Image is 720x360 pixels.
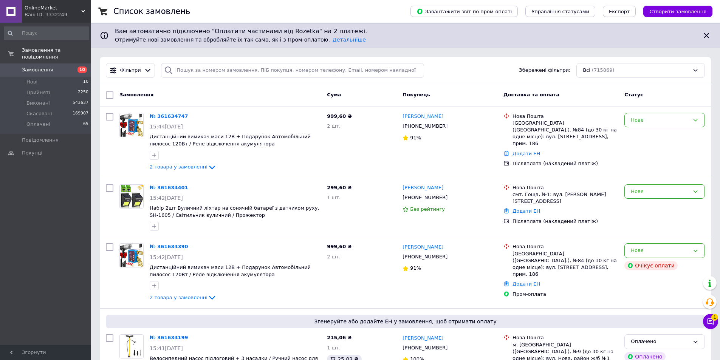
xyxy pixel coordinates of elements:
[115,37,366,43] span: Отримуйте нові замовлення та обробляйте їх так само, як і з Пром-оплатою.
[22,150,42,156] span: Покупці
[327,113,352,119] span: 999,60 ₴
[333,37,366,43] a: Детальніше
[161,63,424,78] input: Пошук за номером замовлення, ПІБ покупця, номером телефону, Email, номером накладної
[22,66,53,73] span: Замовлення
[649,9,706,14] span: Створити замовлення
[403,92,430,97] span: Покупець
[150,164,207,170] span: 2 товара у замовленні
[150,195,183,201] span: 15:42[DATE]
[327,123,341,129] span: 2 шт.
[703,314,718,329] button: Чат з покупцем1
[503,92,559,97] span: Доставка та оплата
[119,184,144,209] a: Фото товару
[150,244,188,249] a: № 361634390
[513,218,618,225] div: Післяплата (накладений платіж)
[22,47,91,60] span: Замовлення та повідомлення
[609,9,630,14] span: Експорт
[119,113,144,137] a: Фото товару
[513,243,618,250] div: Нова Пошта
[119,92,153,97] span: Замовлення
[513,250,618,278] div: [GEOGRAPHIC_DATA] ([GEOGRAPHIC_DATA].), №84 (до 30 кг на одне місце): вул. [STREET_ADDRESS], прим...
[119,243,144,267] a: Фото товару
[120,244,143,267] img: Фото товару
[327,345,341,351] span: 1 шт.
[83,79,88,85] span: 10
[26,121,50,128] span: Оплачені
[150,164,217,170] a: 2 товара у замовленні
[401,193,449,202] div: [PHONE_NUMBER]
[519,67,570,74] span: Збережені фільтри:
[643,6,712,17] button: Створити замовлення
[83,121,88,128] span: 65
[120,113,143,137] img: Фото товару
[150,205,319,218] a: Набір 2шт Вуличний ліхтар на сонячній батареї з датчиком руху, SH-1605 / Світильник вуличний / Пр...
[513,151,540,156] a: Додати ЕН
[410,206,445,212] span: Без рейтингу
[513,334,618,341] div: Нова Пошта
[327,195,341,200] span: 1 шт.
[410,135,421,141] span: 91%
[150,124,183,130] span: 15:44[DATE]
[120,67,141,74] span: Фільтри
[513,120,618,147] div: [GEOGRAPHIC_DATA] ([GEOGRAPHIC_DATA].), №84 (до 30 кг на одне місце): вул. [STREET_ADDRESS], прим...
[513,160,618,167] div: Післяплата (накладений платіж)
[410,6,518,17] button: Завантажити звіт по пром-оплаті
[150,264,311,277] a: Дистанційний вимикач маси 12В + Подарунок Автомобільний пилосос 120Вт / Реле відключення акумулятора
[513,208,540,214] a: Додати ЕН
[327,244,352,249] span: 999,60 ₴
[119,334,144,358] a: Фото товару
[401,121,449,131] div: [PHONE_NUMBER]
[327,335,352,340] span: 215,06 ₴
[150,134,311,147] a: Дистанційний вимикач маси 12В + Подарунок Автомобільний пилосос 120Вт / Реле відключення акумулятора
[113,7,190,16] h1: Список замовлень
[636,8,712,14] a: Створити замовлення
[631,338,689,346] div: Оплачено
[26,100,50,107] span: Виконані
[531,9,589,14] span: Управління статусами
[150,335,188,340] a: № 361634199
[403,113,443,120] a: [PERSON_NAME]
[513,191,618,205] div: смт. Гоща, №1: вул. [PERSON_NAME][STREET_ADDRESS]
[417,8,512,15] span: Завантажити звіт по пром-оплаті
[22,137,59,144] span: Повідомлення
[150,345,183,351] span: 15:41[DATE]
[150,295,207,300] span: 2 товара у замовленні
[26,79,37,85] span: Нові
[403,244,443,251] a: [PERSON_NAME]
[631,247,689,255] div: Нове
[410,265,421,271] span: 91%
[624,92,643,97] span: Статус
[513,291,618,298] div: Пром-оплата
[327,92,341,97] span: Cума
[4,26,89,40] input: Пошук
[150,185,188,190] a: № 361634401
[403,335,443,342] a: [PERSON_NAME]
[120,335,143,358] img: Фото товару
[109,318,702,325] span: Згенеруйте або додайте ЕН у замовлення, щоб отримати оплату
[150,295,217,300] a: 2 товара у замовленні
[513,184,618,191] div: Нова Пошта
[77,66,87,73] span: 10
[592,67,615,73] span: (715869)
[583,67,590,74] span: Всі
[711,314,718,321] span: 1
[631,116,689,124] div: Нове
[401,252,449,262] div: [PHONE_NUMBER]
[26,110,52,117] span: Скасовані
[513,281,540,287] a: Додати ЕН
[26,89,50,96] span: Прийняті
[327,185,352,190] span: 299,60 ₴
[631,188,689,196] div: Нове
[401,343,449,353] div: [PHONE_NUMBER]
[525,6,595,17] button: Управління статусами
[624,261,678,270] div: Очікує оплати
[513,113,618,120] div: Нова Пошта
[115,27,696,36] span: Вам автоматично підключено "Оплатити частинами від Rozetka" на 2 платежі.
[73,110,88,117] span: 169907
[150,113,188,119] a: № 361634747
[150,254,183,260] span: 15:42[DATE]
[403,184,443,192] a: [PERSON_NAME]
